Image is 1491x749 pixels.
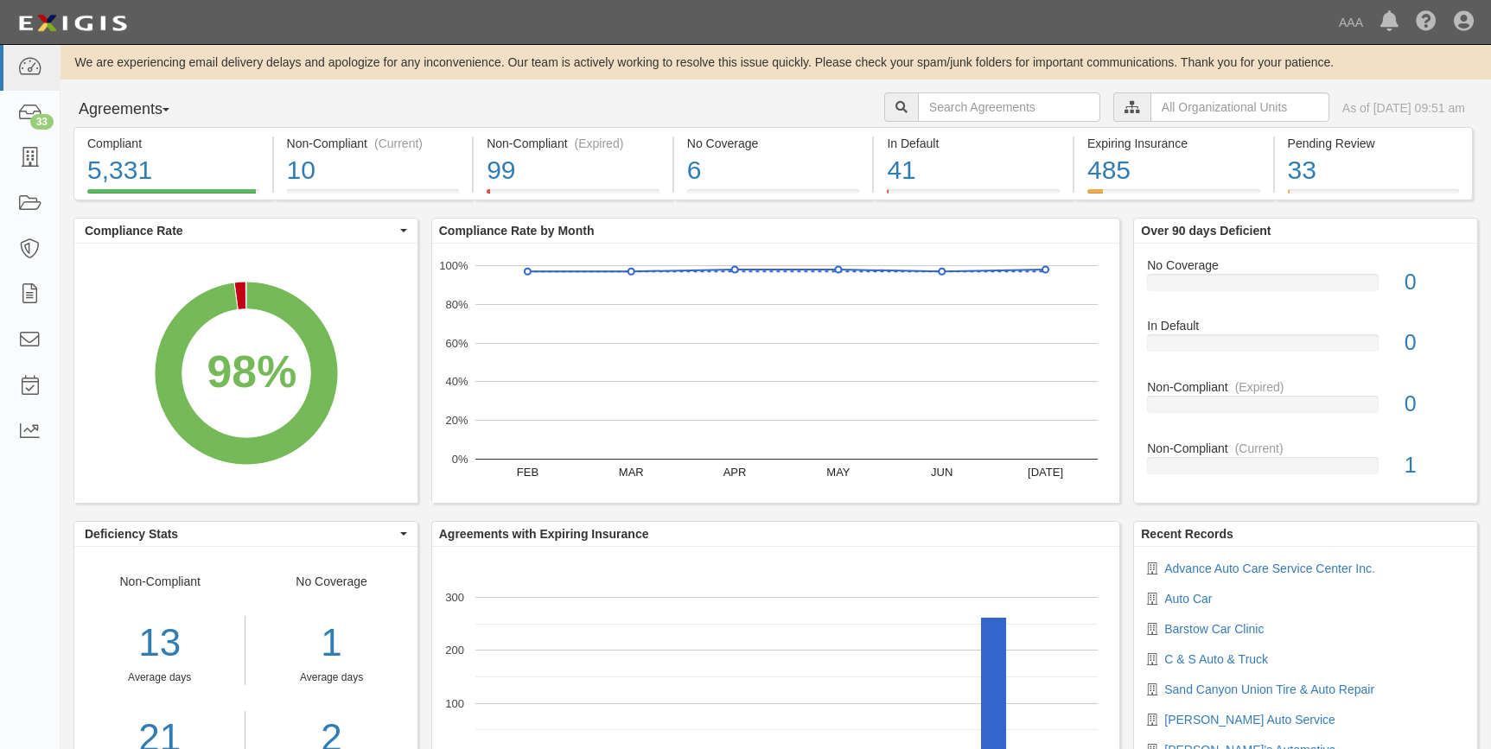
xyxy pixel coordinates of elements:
[1141,224,1271,238] b: Over 90 days Deficient
[445,336,468,349] text: 60%
[87,152,259,189] div: 5,331
[1147,378,1464,440] a: Non-Compliant(Expired)0
[445,375,468,388] text: 40%
[1275,189,1474,203] a: Pending Review33
[73,92,203,127] button: Agreements
[674,189,873,203] a: No Coverage6
[1164,652,1268,666] a: C & S Auto & Truck
[374,135,423,152] div: (Current)
[445,298,468,311] text: 80%
[87,135,259,152] div: Compliant
[74,244,417,503] svg: A chart.
[445,644,464,657] text: 200
[1164,622,1264,636] a: Barstow Car Clinic
[432,244,1119,503] svg: A chart.
[445,696,464,709] text: 100
[1087,152,1260,189] div: 485
[85,222,396,239] span: Compliance Rate
[887,135,1060,152] div: In Default
[1141,527,1233,541] b: Recent Records
[439,527,649,541] b: Agreements with Expiring Insurance
[445,591,464,604] text: 300
[1342,99,1465,117] div: As of [DATE] 09:51 am
[1028,466,1063,479] text: [DATE]
[1134,440,1477,457] div: Non-Compliant
[30,114,54,130] div: 33
[207,340,297,404] div: 98%
[274,189,473,203] a: Non-Compliant(Current)10
[439,259,468,272] text: 100%
[931,466,953,479] text: JUN
[445,414,468,427] text: 20%
[687,135,860,152] div: No Coverage
[287,135,460,152] div: Non-Compliant (Current)
[487,135,659,152] div: Non-Compliant (Expired)
[1330,5,1372,40] a: AAA
[1392,267,1477,298] div: 0
[439,224,595,238] b: Compliance Rate by Month
[74,522,417,546] button: Deficiency Stats
[1235,440,1284,457] div: (Current)
[1235,378,1284,396] div: (Expired)
[1288,152,1460,189] div: 33
[1164,713,1335,727] a: [PERSON_NAME] Auto Service
[1134,378,1477,396] div: Non-Compliant
[487,152,659,189] div: 99
[451,453,468,466] text: 0%
[1164,592,1212,606] a: Auto Car
[258,670,404,685] div: Average days
[1134,317,1477,334] div: In Default
[1147,317,1464,378] a: In Default0
[74,219,417,243] button: Compliance Rate
[1134,257,1477,274] div: No Coverage
[1087,135,1260,152] div: Expiring Insurance
[1164,562,1375,575] a: Advance Auto Care Service Center Inc.
[1392,389,1477,420] div: 0
[887,152,1060,189] div: 41
[575,135,624,152] div: (Expired)
[874,189,1073,203] a: In Default41
[13,8,132,39] img: logo-5460c22ac91f19d4615b14bd174203de0afe785f0fc80cf4dbbc73dc1793850b.png
[723,466,746,479] text: APR
[1150,92,1329,122] input: All Organizational Units
[61,54,1491,71] div: We are experiencing email delivery delays and apologize for any inconvenience. Our team is active...
[826,466,851,479] text: MAY
[258,616,404,670] div: 1
[517,466,538,479] text: FEB
[85,525,396,543] span: Deficiency Stats
[474,189,672,203] a: Non-Compliant(Expired)99
[287,152,460,189] div: 10
[1416,12,1437,33] i: Help Center - Complianz
[1392,327,1477,359] div: 0
[74,616,245,670] div: 13
[619,466,644,479] text: MAR
[1147,257,1464,318] a: No Coverage0
[1288,135,1460,152] div: Pending Review
[687,152,860,189] div: 6
[74,670,245,685] div: Average days
[1074,189,1273,203] a: Expiring Insurance485
[918,92,1100,122] input: Search Agreements
[73,189,272,203] a: Compliant5,331
[1392,450,1477,481] div: 1
[1164,682,1374,696] a: Sand Canyon Union Tire & Auto Repair
[1147,440,1464,488] a: Non-Compliant(Current)1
